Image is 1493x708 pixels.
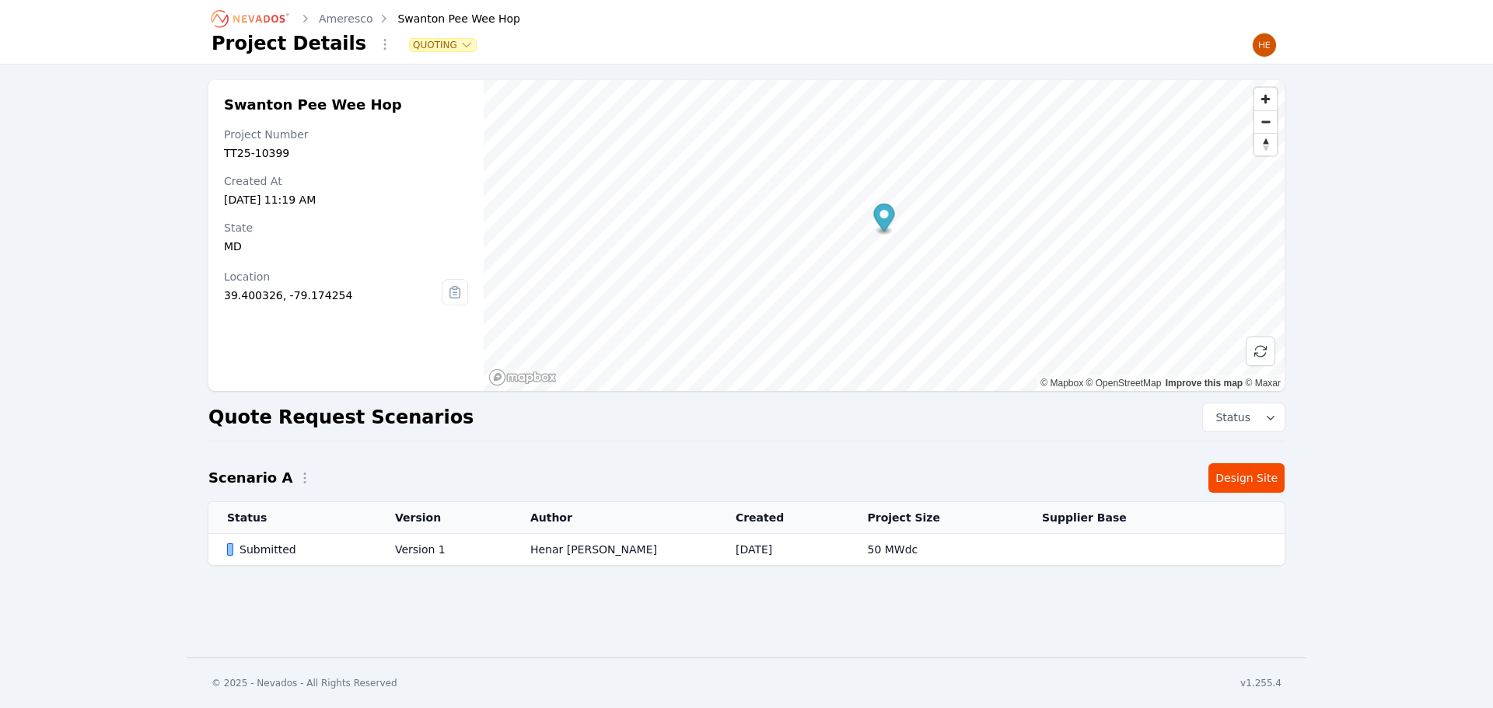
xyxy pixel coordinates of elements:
[717,534,849,566] td: [DATE]
[849,534,1023,566] td: 50 MWdc
[484,80,1285,391] canvas: Map
[224,145,468,161] div: TT25-10399
[1040,378,1083,389] a: Mapbox
[1086,378,1162,389] a: OpenStreetMap
[376,534,512,566] td: Version 1
[1208,463,1285,493] a: Design Site
[1203,403,1285,431] button: Status
[224,288,442,303] div: 39.400326, -79.174254
[488,368,557,386] a: Mapbox homepage
[208,405,474,430] h2: Quote Request Scenarios
[512,534,717,566] td: Henar [PERSON_NAME]
[512,502,717,534] th: Author
[224,269,442,284] div: Location
[1245,378,1281,389] a: Maxar
[1254,133,1277,155] button: Reset bearing to north
[1252,33,1277,58] img: Henar Luque
[717,502,849,534] th: Created
[208,534,1285,566] tr: SubmittedVersion 1Henar [PERSON_NAME][DATE]50 MWdc
[1023,502,1219,534] th: Supplier Base
[224,96,468,114] h2: Swanton Pee Wee Hop
[224,192,468,208] div: [DATE] 11:19 AM
[224,173,468,189] div: Created At
[1254,111,1277,133] span: Zoom out
[849,502,1023,534] th: Project Size
[224,239,468,254] div: MD
[1254,134,1277,155] span: Reset bearing to north
[224,220,468,235] div: State
[227,542,369,557] div: Submitted
[376,502,512,534] th: Version
[1166,378,1243,389] a: Improve this map
[212,6,520,31] nav: Breadcrumb
[1209,410,1250,425] span: Status
[1240,677,1281,689] div: v1.255.4
[1254,110,1277,133] button: Zoom out
[376,11,519,26] div: Swanton Pee Wee Hop
[319,11,372,26] a: Ameresco
[1254,88,1277,110] button: Zoom in
[208,502,376,534] th: Status
[410,39,476,51] button: Quoting
[208,467,292,489] h2: Scenario A
[212,31,366,56] h1: Project Details
[212,677,397,689] div: © 2025 - Nevados - All Rights Reserved
[873,204,894,235] div: Map marker
[224,127,468,142] div: Project Number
